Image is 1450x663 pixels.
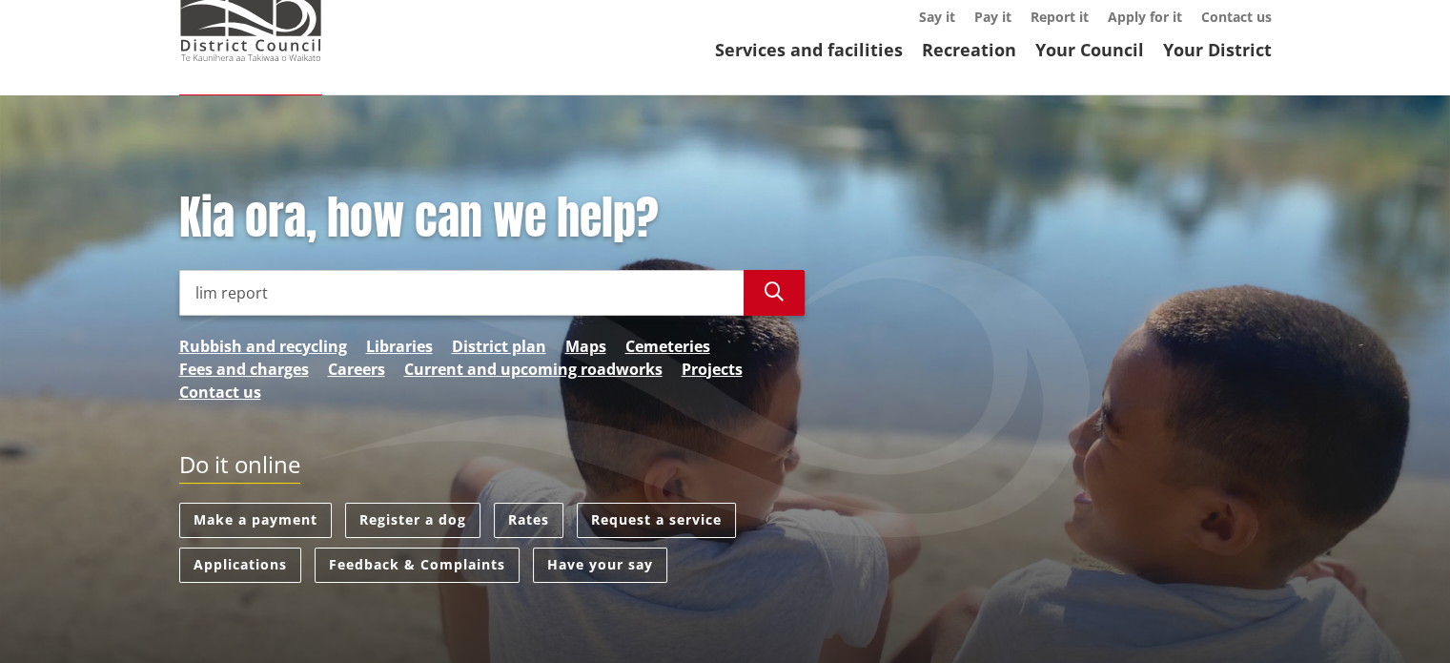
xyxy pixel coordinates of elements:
a: Request a service [577,503,736,538]
a: Your District [1163,38,1272,61]
iframe: Messenger Launcher [1362,583,1431,652]
a: Current and upcoming roadworks [404,358,663,381]
a: Cemeteries [625,335,710,358]
a: Your Council [1035,38,1144,61]
a: Pay it [974,8,1011,26]
a: Careers [328,358,385,381]
a: Have your say [533,548,667,583]
a: Register a dog [345,503,480,538]
a: Applications [179,548,301,583]
a: Contact us [1201,8,1272,26]
a: Make a payment [179,503,332,538]
a: Rubbish and recycling [179,335,347,358]
a: District plan [452,335,546,358]
a: Feedback & Complaints [315,548,520,583]
a: Rates [494,503,563,538]
a: Fees and charges [179,358,309,381]
a: Recreation [922,38,1016,61]
h1: Kia ora, how can we help? [179,191,805,246]
a: Projects [682,358,743,381]
input: Search input [179,270,744,316]
h2: Do it online [179,451,300,485]
a: Services and facilities [715,38,903,61]
a: Apply for it [1108,8,1182,26]
a: Maps [565,335,606,358]
a: Report it [1031,8,1089,26]
a: Contact us [179,381,261,404]
a: Libraries [366,335,433,358]
a: Say it [919,8,955,26]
